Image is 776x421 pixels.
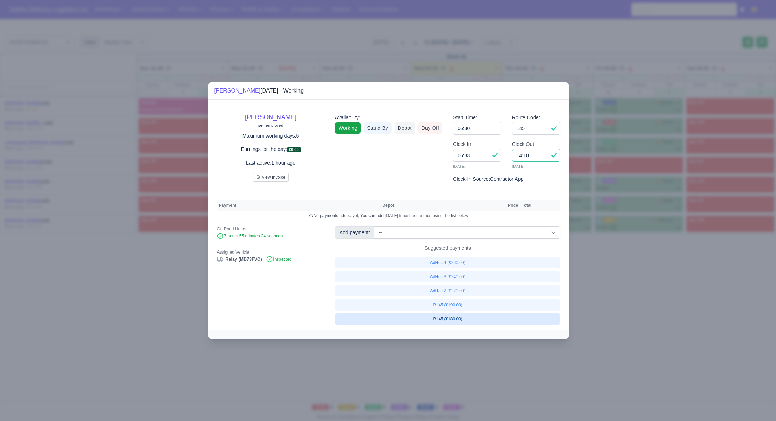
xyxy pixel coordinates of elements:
td: No payments added yet, You can add [DATE] timesheet entries using the list below [217,211,560,221]
button: View Invoice [253,173,289,182]
p: Last active: [217,159,324,167]
div: Clock-In Source: [453,175,560,183]
label: Clock Out [512,140,534,148]
p: Maximum working days: [217,132,324,140]
p: Earnings for the day: [217,145,324,153]
a: R145 (£180.00) [335,313,561,325]
th: Total [520,200,533,211]
div: [DATE] - Working [214,87,304,95]
span: £0.00 [287,147,301,152]
div: 7 hours 55 minutes 24 seconds [217,233,324,240]
label: Clock In [453,140,471,148]
span: Inspected [266,257,291,262]
iframe: Chat Widget [650,340,776,421]
a: Day Off [418,122,443,134]
div: Availability: [335,114,442,122]
a: Relay (MD73FVO) [217,257,262,262]
a: [PERSON_NAME] [214,88,260,94]
small: [DATE] [512,163,561,170]
a: AdHoc 3 (£240.00) [335,271,561,282]
label: Route Code: [512,114,540,122]
a: AdHoc 4 (£260.00) [335,257,561,268]
a: Working [335,122,361,134]
div: Add payment: [335,226,374,239]
small: [DATE] [453,163,501,170]
th: Depot [380,200,500,211]
div: On Road Hours: [217,226,324,232]
a: AdHoc 2 (£220.00) [335,285,561,296]
label: Start Time: [453,114,477,122]
a: Depot [395,122,415,134]
a: R145 (£190.00) [335,299,561,311]
u: 1 hour ago [271,160,295,166]
span: Suggested payments [422,244,474,251]
th: Price [506,200,520,211]
small: self-employed [258,123,283,127]
a: [PERSON_NAME] [245,114,296,121]
th: Payment [217,200,380,211]
u: Contractor App [490,176,523,182]
a: Stand By [364,122,391,134]
u: 5 [296,133,299,139]
div: Assigned Vehicle: [217,249,324,255]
